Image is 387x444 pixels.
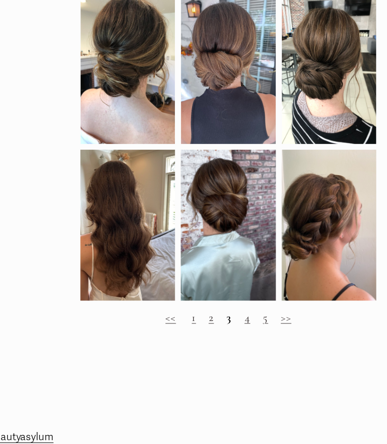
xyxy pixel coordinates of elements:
a: Book Us [2,205,21,257]
a: << [182,322,192,334]
a: >> [288,322,297,334]
a: 1 [206,322,210,334]
a: 2 [222,322,226,334]
a: 4 [254,322,259,334]
a: 5 [271,322,276,334]
strong: 3 [238,322,243,334]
